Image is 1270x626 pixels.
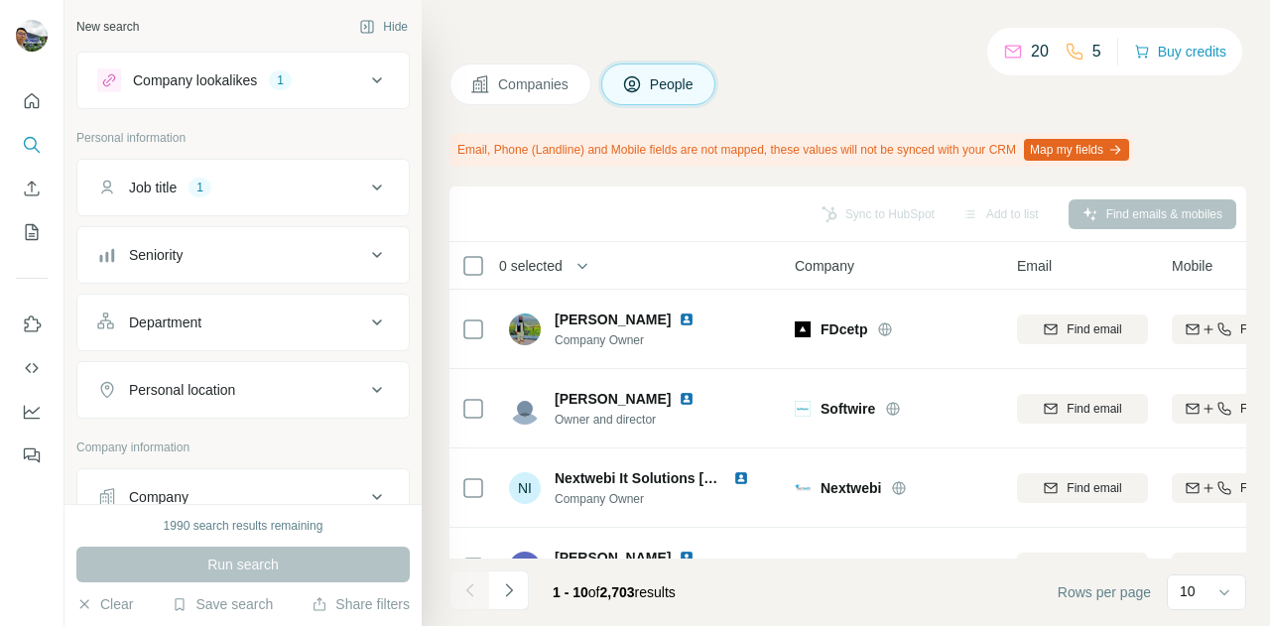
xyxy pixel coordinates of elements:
[679,391,695,407] img: LinkedIn logo
[1017,314,1148,344] button: Find email
[1067,320,1121,338] span: Find email
[555,331,718,349] span: Company Owner
[498,74,571,94] span: Companies
[821,399,875,419] span: Softwire
[189,179,211,196] div: 1
[77,299,409,346] button: Department
[499,256,563,276] span: 0 selected
[77,164,409,211] button: Job title1
[1172,256,1212,276] span: Mobile
[555,389,671,409] span: [PERSON_NAME]
[76,18,139,36] div: New search
[1067,400,1121,418] span: Find email
[509,393,541,425] img: Avatar
[16,438,48,473] button: Feedback
[129,487,189,507] div: Company
[164,517,323,535] div: 1990 search results remaining
[555,548,671,567] span: [PERSON_NAME]
[1031,40,1049,63] p: 20
[795,321,811,337] img: Logo of FDcetp
[269,71,292,89] div: 1
[733,470,749,486] img: LinkedIn logo
[509,552,541,583] img: Avatar
[553,584,676,600] span: results
[553,584,588,600] span: 1 - 10
[1017,394,1148,424] button: Find email
[345,12,422,42] button: Hide
[555,490,773,508] span: Company Owner
[77,366,409,414] button: Personal location
[129,245,183,265] div: Seniority
[133,70,257,90] div: Company lookalikes
[172,594,273,614] button: Save search
[76,438,410,456] p: Company information
[129,313,201,332] div: Department
[77,473,409,521] button: Company
[795,256,854,276] span: Company
[821,558,881,577] span: Progress
[1092,40,1101,63] p: 5
[600,584,635,600] span: 2,703
[821,319,867,339] span: FDcetp
[795,480,811,496] img: Logo of Nextwebi
[1134,38,1226,65] button: Buy credits
[1067,559,1121,576] span: Find email
[489,570,529,610] button: Navigate to next page
[16,350,48,386] button: Use Surfe API
[1180,581,1196,601] p: 10
[795,401,811,417] img: Logo of Softwire
[555,470,847,486] span: Nextwebi It Solutions [GEOGRAPHIC_DATA]
[555,310,671,329] span: [PERSON_NAME]
[1058,582,1151,602] span: Rows per page
[16,171,48,206] button: Enrich CSV
[16,394,48,430] button: Dashboard
[129,380,235,400] div: Personal location
[76,594,133,614] button: Clear
[16,214,48,250] button: My lists
[588,584,600,600] span: of
[1067,479,1121,497] span: Find email
[16,83,48,119] button: Quick start
[555,411,718,429] span: Owner and director
[312,594,410,614] button: Share filters
[821,478,881,498] span: Nextwebi
[679,312,695,327] img: LinkedIn logo
[449,133,1133,167] div: Email, Phone (Landline) and Mobile fields are not mapped, these values will not be synced with yo...
[1017,473,1148,503] button: Find email
[449,24,1246,52] h4: Search
[650,74,696,94] span: People
[509,313,541,345] img: Avatar
[16,20,48,52] img: Avatar
[76,129,410,147] p: Personal information
[77,57,409,104] button: Company lookalikes1
[16,127,48,163] button: Search
[1017,553,1148,582] button: Find email
[16,307,48,342] button: Use Surfe on LinkedIn
[1024,139,1129,161] button: Map my fields
[77,231,409,279] button: Seniority
[1017,256,1052,276] span: Email
[129,178,177,197] div: Job title
[509,472,541,504] div: NI
[679,550,695,565] img: LinkedIn logo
